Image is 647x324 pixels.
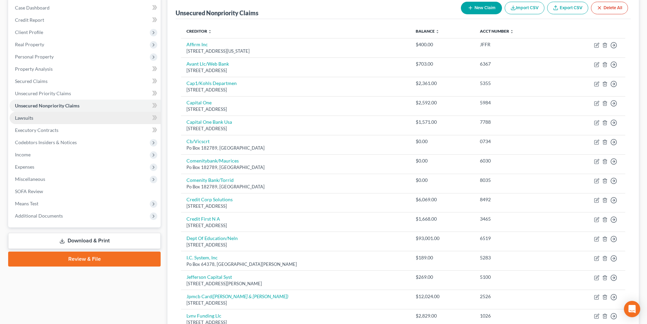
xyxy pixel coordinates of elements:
[176,9,258,17] div: Unsecured Nonpriority Claims
[416,293,469,300] div: $12,024.00
[186,197,233,202] a: Credit Corp Solutions
[480,138,552,145] div: 0734
[186,280,405,287] div: [STREET_ADDRESS][PERSON_NAME]
[10,100,161,112] a: Unsecured Nonpriority Claims
[212,293,288,299] i: ([PERSON_NAME] & [PERSON_NAME])
[416,312,469,319] div: $2,829.00
[416,254,469,261] div: $189.00
[186,274,232,280] a: Jefferson Capital Syst
[186,119,232,125] a: Capital One Bank Usa
[186,261,405,268] div: Po Box 64378, [GEOGRAPHIC_DATA][PERSON_NAME]
[15,66,53,72] span: Property Analysis
[416,196,469,203] div: $6,069.00
[186,48,405,54] div: [STREET_ADDRESS][US_STATE]
[480,293,552,300] div: 2526
[186,300,405,306] div: [STREET_ADDRESS]
[10,112,161,124] a: Lawsuits
[10,87,161,100] a: Unsecured Priority Claims
[186,100,212,105] a: Capital One
[10,14,161,26] a: Credit Report
[416,99,469,106] div: $2,592.00
[8,233,161,249] a: Download & Print
[186,293,288,299] a: Jpmcb Card([PERSON_NAME] & [PERSON_NAME])
[480,61,552,67] div: 6367
[480,312,552,319] div: 1026
[416,41,469,48] div: $400.00
[15,5,50,11] span: Case Dashboard
[186,158,239,164] a: Comenitybank/Maurices
[15,152,31,157] span: Income
[624,301,640,317] div: Open Intercom Messenger
[591,2,628,14] button: Delete All
[15,90,71,96] span: Unsecured Priority Claims
[547,2,588,14] a: Export CSV
[8,252,161,267] a: Review & File
[186,313,221,319] a: Lvnv Funding Llc
[186,80,237,86] a: Cap1/Kohls Departmen
[186,242,405,248] div: [STREET_ADDRESS]
[416,61,469,67] div: $703.00
[15,139,77,145] span: Codebtors Insiders & Notices
[416,157,469,164] div: $0.00
[480,235,552,242] div: 6519
[480,177,552,184] div: 8035
[186,216,220,222] a: Credit First N A
[416,29,439,34] a: Balance unfold_more
[15,188,43,194] span: SOFA Review
[186,164,405,171] div: Po Box 182789, [GEOGRAPHIC_DATA]
[186,106,405,113] div: [STREET_ADDRESS]
[480,119,552,125] div: 7788
[10,185,161,198] a: SOFA Review
[186,235,238,241] a: Dept Of Education/Neln
[416,119,469,125] div: $1,571.00
[186,177,234,183] a: Comenity Bank/Torrid
[186,145,405,151] div: Po Box 182789, [GEOGRAPHIC_DATA]
[480,254,552,261] div: 5283
[416,80,469,87] div: $2,361.00
[416,138,469,145] div: $0.00
[480,41,552,48] div: JFFR
[15,78,48,84] span: Secured Claims
[416,177,469,184] div: $0.00
[416,235,469,242] div: $93,001.00
[416,216,469,222] div: $1,668.00
[480,216,552,222] div: 3465
[10,75,161,87] a: Secured Claims
[186,203,405,209] div: [STREET_ADDRESS]
[186,87,405,93] div: [STREET_ADDRESS]
[480,274,552,280] div: 5100
[15,201,38,206] span: Means Test
[505,2,544,14] button: Import CSV
[480,99,552,106] div: 5984
[10,63,161,75] a: Property Analysis
[186,125,405,132] div: [STREET_ADDRESS]
[208,30,212,34] i: unfold_more
[15,17,44,23] span: Credit Report
[15,164,34,170] span: Expenses
[186,255,218,260] a: I.C. System, Inc
[186,222,405,229] div: [STREET_ADDRESS]
[461,2,502,14] button: New Claim
[186,29,212,34] a: Creditor unfold_more
[480,29,514,34] a: Acct Number unfold_more
[510,30,514,34] i: unfold_more
[186,138,210,144] a: Cb/Vicscrt
[15,29,43,35] span: Client Profile
[15,127,58,133] span: Executory Contracts
[15,41,44,47] span: Real Property
[416,274,469,280] div: $269.00
[15,115,33,121] span: Lawsuits
[10,2,161,14] a: Case Dashboard
[15,213,63,219] span: Additional Documents
[480,80,552,87] div: 5355
[480,196,552,203] div: 8492
[186,67,405,74] div: [STREET_ADDRESS]
[186,184,405,190] div: Po Box 182789, [GEOGRAPHIC_DATA]
[15,103,79,108] span: Unsecured Nonpriority Claims
[435,30,439,34] i: unfold_more
[186,41,208,47] a: Affirm Inc
[15,176,45,182] span: Miscellaneous
[480,157,552,164] div: 6030
[186,61,229,67] a: Avant Llc/Web Bank
[15,54,54,59] span: Personal Property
